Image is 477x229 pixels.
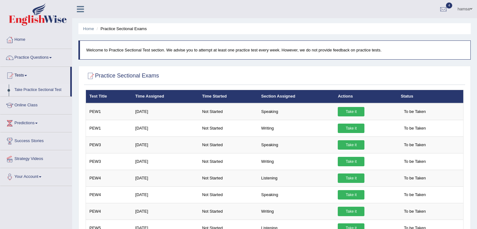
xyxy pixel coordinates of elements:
[199,186,257,203] td: Not Started
[86,203,132,220] td: PEW4
[199,103,257,120] td: Not Started
[338,190,364,200] a: Take it
[86,71,159,81] h2: Practice Sectional Exams
[12,96,70,107] a: Take Mock Test
[86,153,132,170] td: PEW3
[132,103,199,120] td: [DATE]
[86,136,132,153] td: PEW3
[132,136,199,153] td: [DATE]
[401,190,429,200] span: To be Taken
[401,140,429,150] span: To be Taken
[0,168,72,184] a: Your Account
[132,203,199,220] td: [DATE]
[401,157,429,166] span: To be Taken
[0,97,72,112] a: Online Class
[86,120,132,136] td: PEW1
[258,153,335,170] td: Writing
[199,136,257,153] td: Not Started
[199,90,257,103] th: Time Started
[12,84,70,96] a: Take Practice Sectional Test
[258,103,335,120] td: Speaking
[258,186,335,203] td: Speaking
[338,107,364,116] a: Take it
[199,153,257,170] td: Not Started
[0,67,70,83] a: Tests
[0,49,72,65] a: Practice Questions
[86,170,132,186] td: PEW4
[132,90,199,103] th: Time Assigned
[338,173,364,183] a: Take it
[258,90,335,103] th: Section Assigned
[401,124,429,133] span: To be Taken
[83,26,94,31] a: Home
[258,170,335,186] td: Listening
[132,170,199,186] td: [DATE]
[132,153,199,170] td: [DATE]
[338,140,364,150] a: Take it
[338,157,364,166] a: Take it
[95,26,147,32] li: Practice Sectional Exams
[199,203,257,220] td: Not Started
[132,186,199,203] td: [DATE]
[401,107,429,116] span: To be Taken
[0,31,72,47] a: Home
[401,173,429,183] span: To be Taken
[258,203,335,220] td: Writing
[0,150,72,166] a: Strategy Videos
[401,207,429,216] span: To be Taken
[86,103,132,120] td: PEW1
[258,136,335,153] td: Speaking
[199,170,257,186] td: Not Started
[86,90,132,103] th: Test Title
[86,47,464,53] p: Welcome to Practice Sectional Test section. We advise you to attempt at least one practice test e...
[334,90,397,103] th: Actions
[86,186,132,203] td: PEW4
[199,120,257,136] td: Not Started
[258,120,335,136] td: Writing
[0,114,72,130] a: Predictions
[446,3,452,8] span: 4
[0,132,72,148] a: Success Stories
[338,124,364,133] a: Take it
[132,120,199,136] td: [DATE]
[338,207,364,216] a: Take it
[397,90,464,103] th: Status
